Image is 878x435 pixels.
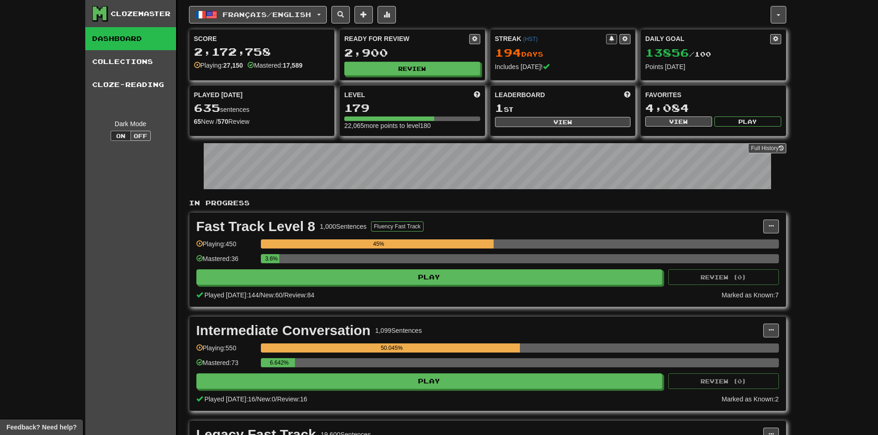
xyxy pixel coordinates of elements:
a: Cloze-Reading [85,73,176,96]
span: Played [DATE] [194,90,243,99]
span: Score more points to level up [474,90,480,99]
div: 50.045% [264,343,520,353]
div: Daily Goal [645,34,770,44]
span: New: 0 [257,395,276,403]
a: Full History [748,143,786,153]
span: This week in points, UTC [624,90,631,99]
div: Points [DATE] [645,62,781,71]
span: Open feedback widget [6,423,77,432]
div: 22,065 more points to level 180 [344,121,480,130]
div: Favorites [645,90,781,99]
button: Français/English [189,6,327,23]
button: View [495,117,631,127]
a: Collections [85,50,176,73]
div: 179 [344,102,480,114]
div: 1,099 Sentences [375,326,422,335]
div: Mastered: 73 [196,358,256,373]
span: New: 60 [260,291,282,299]
button: Review [344,62,480,75]
a: (HST) [523,36,538,42]
span: Played [DATE]: 144 [204,291,259,299]
span: / [255,395,257,403]
span: / [283,291,284,299]
div: 6.642% [264,358,295,367]
button: Add sentence to collection [354,6,373,23]
strong: 17,589 [283,62,302,69]
span: / [275,395,277,403]
button: Play [196,373,663,389]
div: 3.6% [264,254,279,263]
div: Mastered: [247,61,302,70]
div: Fast Track Level 8 [196,220,316,233]
div: 1,000 Sentences [320,222,366,231]
button: Search sentences [331,6,350,23]
span: 635 [194,101,220,114]
div: Clozemaster [111,9,171,18]
span: Français / English [223,11,311,18]
div: 2,172,758 [194,46,330,58]
div: Dark Mode [92,119,169,128]
div: Day s [495,47,631,59]
div: Score [194,34,330,43]
span: 194 [495,46,521,59]
div: Playing: 550 [196,343,256,359]
span: 13856 [645,46,689,59]
div: 4,084 [645,102,781,114]
span: Leaderboard [495,90,545,99]
button: Fluency Fast Track [371,221,423,232]
div: Marked as Known: 2 [722,394,779,404]
div: 45% [264,239,494,249]
div: Marked as Known: 7 [722,290,779,300]
span: Level [344,90,365,99]
div: Intermediate Conversation [196,324,371,337]
div: sentences [194,102,330,114]
div: Mastered: 36 [196,254,256,269]
button: Play [714,116,781,127]
div: Playing: [194,61,243,70]
span: / 100 [645,50,711,58]
div: Streak [495,34,607,43]
span: Review: 16 [277,395,307,403]
strong: 27,150 [223,62,243,69]
div: Playing: 450 [196,239,256,255]
button: Review (0) [668,269,779,285]
button: Play [196,269,663,285]
p: In Progress [189,198,786,208]
button: More stats [377,6,396,23]
span: Review: 84 [284,291,314,299]
div: Includes [DATE]! [495,62,631,71]
button: Review (0) [668,373,779,389]
button: View [645,116,712,127]
a: Dashboard [85,27,176,50]
button: On [111,131,131,141]
span: / [259,291,260,299]
span: Played [DATE]: 16 [204,395,255,403]
strong: 65 [194,118,201,125]
button: Off [130,131,151,141]
div: 2,900 [344,47,480,58]
div: st [495,102,631,114]
strong: 570 [218,118,228,125]
div: New / Review [194,117,330,126]
span: 1 [495,101,504,114]
div: Ready for Review [344,34,469,43]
